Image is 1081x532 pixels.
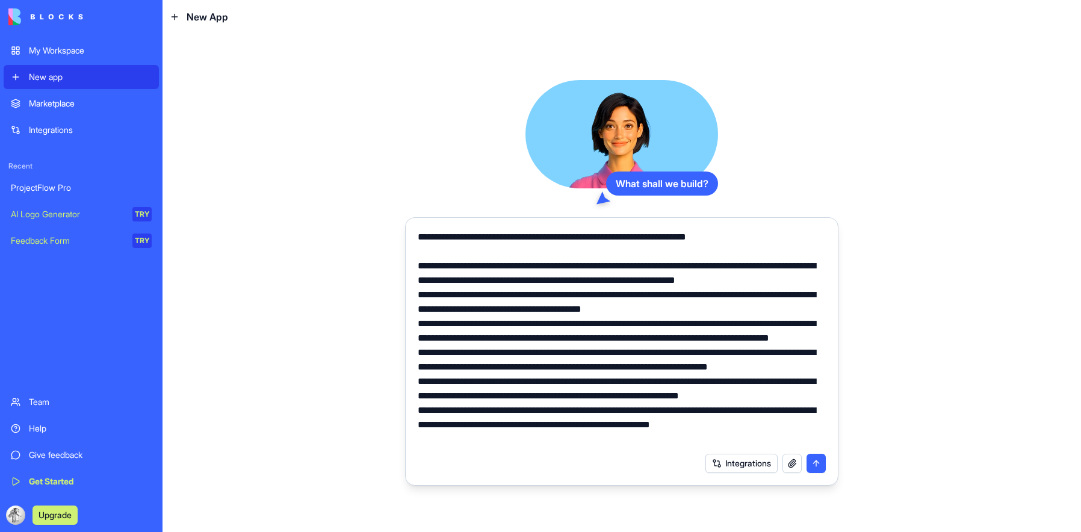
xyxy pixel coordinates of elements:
[4,202,159,226] a: AI Logo GeneratorTRY
[132,207,152,221] div: TRY
[4,443,159,467] a: Give feedback
[33,506,78,525] button: Upgrade
[29,422,152,435] div: Help
[29,475,152,487] div: Get Started
[4,39,159,63] a: My Workspace
[4,118,159,142] a: Integrations
[29,97,152,110] div: Marketplace
[11,182,152,194] div: ProjectFlow Pro
[11,235,124,247] div: Feedback Form
[4,390,159,414] a: Team
[29,396,152,408] div: Team
[132,234,152,248] div: TRY
[6,506,25,525] img: ACg8ocKn2WMQfXNMUPKUnmF349EVsAyHbrn8zqU9KUhqioWNYCg0yJ3a=s96-c
[4,65,159,89] a: New app
[29,449,152,461] div: Give feedback
[705,454,778,473] button: Integrations
[11,208,124,220] div: AI Logo Generator
[8,8,83,25] img: logo
[29,71,152,83] div: New app
[29,124,152,136] div: Integrations
[4,416,159,441] a: Help
[4,469,159,493] a: Get Started
[606,172,718,196] div: What shall we build?
[187,10,228,24] span: New App
[29,45,152,57] div: My Workspace
[4,229,159,253] a: Feedback FormTRY
[33,509,78,521] a: Upgrade
[4,176,159,200] a: ProjectFlow Pro
[4,161,159,171] span: Recent
[4,91,159,116] a: Marketplace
